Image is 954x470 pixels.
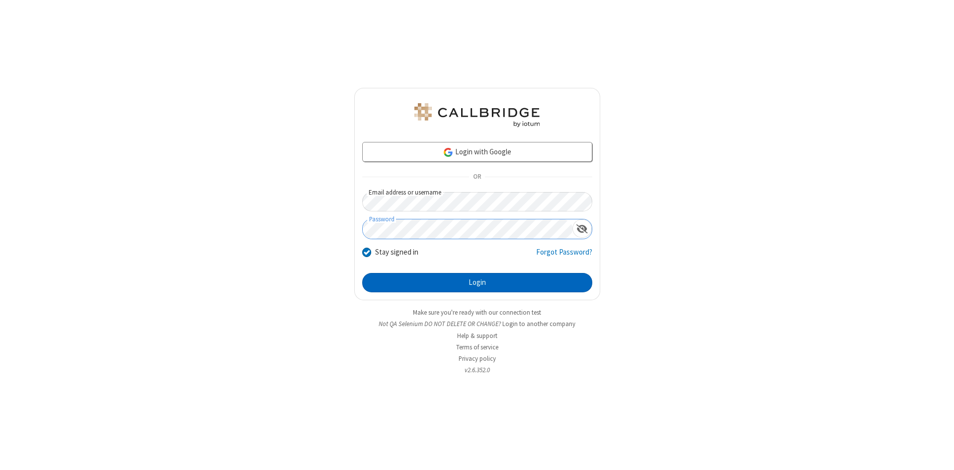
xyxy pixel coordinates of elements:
div: Show password [572,219,592,238]
a: Help & support [457,332,497,340]
li: Not QA Selenium DO NOT DELETE OR CHANGE? [354,319,600,329]
a: Make sure you're ready with our connection test [413,308,541,317]
li: v2.6.352.0 [354,365,600,375]
img: QA Selenium DO NOT DELETE OR CHANGE [412,103,542,127]
span: OR [469,170,485,184]
img: google-icon.png [443,147,454,158]
iframe: Chat [929,444,947,463]
input: Password [363,219,572,239]
button: Login to another company [502,319,575,329]
label: Stay signed in [375,247,418,258]
input: Email address or username [362,192,592,211]
button: Login [362,273,592,293]
a: Login with Google [362,142,592,162]
a: Terms of service [456,343,498,351]
a: Forgot Password? [536,247,592,266]
a: Privacy policy [459,354,496,363]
